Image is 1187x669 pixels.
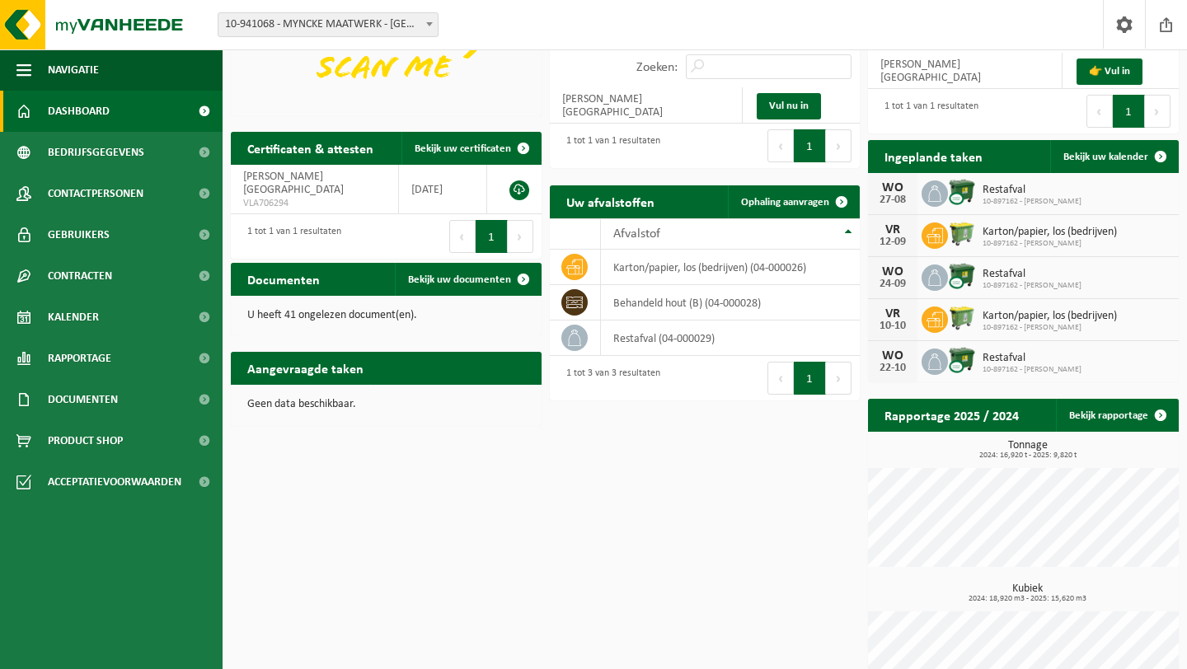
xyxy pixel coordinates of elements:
button: 1 [794,362,826,395]
img: WB-1100-CU [948,346,976,374]
td: [PERSON_NAME][GEOGRAPHIC_DATA] [868,53,1062,89]
span: Contracten [48,255,112,297]
h3: Kubiek [876,583,1179,603]
span: Documenten [48,379,118,420]
span: Navigatie [48,49,99,91]
span: 2024: 16,920 t - 2025: 9,820 t [876,451,1179,460]
div: WO [876,349,909,363]
img: WB-1100-CU [948,262,976,290]
a: Bekijk uw certificaten [401,132,540,165]
span: 10-897162 - [PERSON_NAME] [983,323,1117,333]
button: Next [826,362,852,395]
h2: Rapportage 2025 / 2024 [868,399,1035,431]
span: [PERSON_NAME][GEOGRAPHIC_DATA] [243,171,344,196]
span: Afvalstof [613,227,660,241]
span: Restafval [983,268,1081,281]
td: restafval (04-000029) [601,320,861,356]
td: [DATE] [399,165,487,214]
span: Bekijk uw documenten [408,274,511,285]
div: 27-08 [876,194,909,206]
span: 10-941068 - MYNCKE MAATWERK - GENT [218,12,439,37]
a: Bekijk uw documenten [395,263,540,296]
button: 1 [794,129,826,162]
div: 24-09 [876,278,909,290]
button: Next [1145,95,1171,128]
span: Restafval [983,184,1081,197]
button: Previous [1086,95,1113,128]
span: Bekijk uw certificaten [415,143,511,154]
h2: Ingeplande taken [868,140,999,172]
div: 10-10 [876,320,909,332]
span: Bedrijfsgegevens [48,132,144,173]
button: 1 [476,220,508,253]
div: 12-09 [876,236,909,248]
label: Zoeken: [636,61,678,74]
button: Next [826,129,852,162]
div: VR [876,223,909,236]
img: WB-1100-CU [948,178,976,206]
div: 1 tot 1 van 1 resultaten [239,218,341,255]
h2: Documenten [231,263,336,295]
a: 👉 Vul in [1077,58,1142,85]
div: 1 tot 1 van 1 resultaten [876,93,978,129]
a: Bekijk uw kalender [1050,140,1177,173]
span: Gebruikers [48,214,110,255]
div: WO [876,265,909,278]
span: 2024: 18,920 m3 - 2025: 15,620 m3 [876,595,1179,603]
td: karton/papier, los (bedrijven) (04-000026) [601,250,861,285]
h2: Uw afvalstoffen [550,185,671,218]
span: Contactpersonen [48,173,143,214]
button: Previous [767,129,794,162]
span: Dashboard [48,91,110,132]
h3: Tonnage [876,440,1179,460]
div: WO [876,181,909,194]
td: behandeld hout (B) (04-000028) [601,285,861,320]
p: U heeft 41 ongelezen document(en). [247,310,525,321]
span: Bekijk uw kalender [1063,152,1148,162]
span: Product Shop [48,420,123,461]
span: Acceptatievoorwaarden [48,461,181,503]
span: Rapportage [48,338,111,379]
div: 22-10 [876,363,909,374]
p: Geen data beschikbaar. [247,399,525,410]
div: 1 tot 1 van 1 resultaten [558,128,660,164]
span: 10-897162 - [PERSON_NAME] [983,281,1081,291]
a: Vul nu in [757,93,821,119]
span: 10-897162 - [PERSON_NAME] [983,197,1081,207]
span: VLA706294 [243,197,386,210]
h2: Certificaten & attesten [231,132,390,164]
button: Previous [767,362,794,395]
img: WB-0660-HPE-GN-50 [948,304,976,332]
span: Restafval [983,352,1081,365]
button: Previous [449,220,476,253]
a: Ophaling aanvragen [728,185,858,218]
span: Karton/papier, los (bedrijven) [983,310,1117,323]
button: Next [508,220,533,253]
a: Bekijk rapportage [1056,399,1177,432]
button: 1 [1113,95,1145,128]
div: VR [876,307,909,320]
div: 1 tot 3 van 3 resultaten [558,360,660,396]
span: 10-897162 - [PERSON_NAME] [983,239,1117,249]
span: Kalender [48,297,99,338]
span: Ophaling aanvragen [741,197,829,208]
span: Karton/papier, los (bedrijven) [983,226,1117,239]
span: 10-897162 - [PERSON_NAME] [983,365,1081,375]
span: 10-941068 - MYNCKE MAATWERK - GENT [218,13,438,36]
img: WB-0660-HPE-GN-50 [948,220,976,248]
h2: Aangevraagde taken [231,352,380,384]
td: [PERSON_NAME][GEOGRAPHIC_DATA] [550,87,744,124]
